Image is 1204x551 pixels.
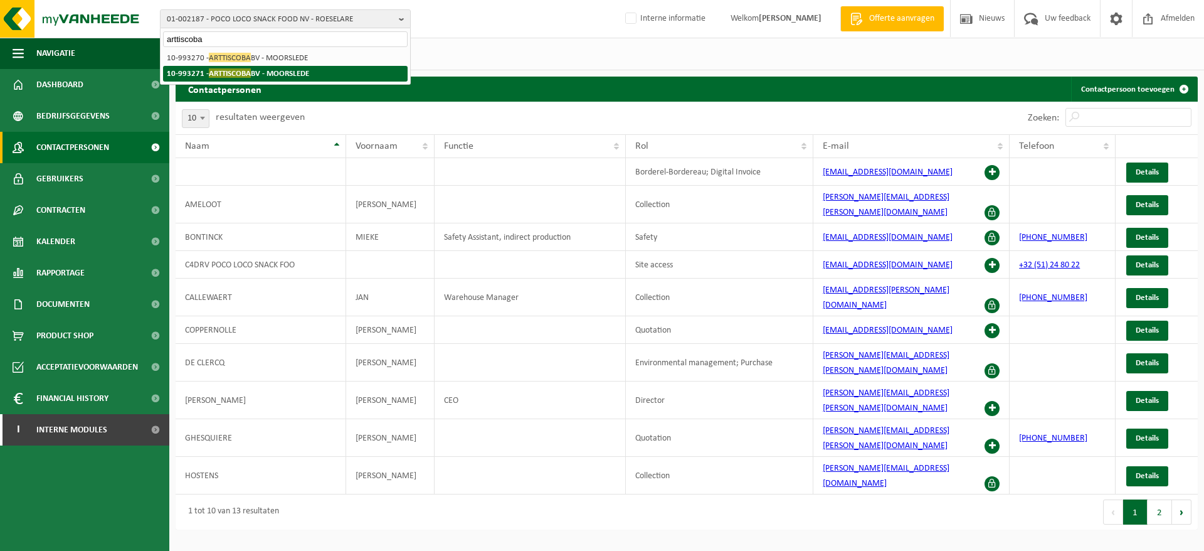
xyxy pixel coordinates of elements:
td: COPPERNOLLE [176,316,346,344]
span: Details [1136,261,1159,269]
td: [PERSON_NAME] [346,344,435,382]
span: Dashboard [36,69,83,100]
span: Details [1136,168,1159,176]
div: 1 tot 10 van 13 resultaten [182,501,279,523]
td: Quotation [626,419,813,457]
a: Details [1126,163,1168,183]
span: Offerte aanvragen [866,13,937,25]
label: Zoeken: [1028,113,1059,123]
td: Collection [626,457,813,495]
label: Interne informatie [623,9,705,28]
span: 10 [182,110,209,127]
td: [PERSON_NAME] [346,382,435,419]
h2: Contactpersonen [176,77,274,101]
td: Collection [626,186,813,223]
span: Details [1136,201,1159,209]
td: Quotation [626,316,813,344]
td: HOSTENS [176,457,346,495]
span: Voornaam [356,141,398,151]
td: CEO [435,382,626,419]
td: Collection [626,279,813,316]
span: Financial History [36,383,108,414]
td: GHESQUIERE [176,419,346,457]
button: Next [1172,500,1191,525]
span: 10 [182,109,209,128]
span: Telefoon [1019,141,1054,151]
input: Zoeken naar gekoppelde vestigingen [163,31,408,47]
a: [PERSON_NAME][EMAIL_ADDRESS][PERSON_NAME][DOMAIN_NAME] [823,193,949,217]
strong: [PERSON_NAME] [759,14,821,23]
span: Gebruikers [36,163,83,195]
td: AMELOOT [176,186,346,223]
button: 1 [1123,500,1148,525]
span: I [13,414,24,446]
a: Details [1126,391,1168,411]
td: C4DRV POCO LOCO SNACK FOO [176,251,346,279]
span: Details [1136,472,1159,480]
a: [EMAIL_ADDRESS][PERSON_NAME][DOMAIN_NAME] [823,286,949,310]
span: E-mail [823,141,849,151]
a: Details [1126,353,1168,373]
td: DE CLERCQ [176,344,346,382]
span: Contracten [36,195,85,226]
td: BONTINCK [176,223,346,251]
td: [PERSON_NAME] [346,316,435,344]
a: Details [1126,429,1168,449]
strong: 10-993271 - BV - MOORSLEDE [167,68,309,78]
td: [PERSON_NAME] [346,186,435,223]
span: Product Shop [36,320,93,351]
span: Kalender [36,226,75,257]
td: Safety Assistant, indirect production [435,223,626,251]
li: 10-993270 - BV - MOORSLEDE [163,50,408,66]
span: Acceptatievoorwaarden [36,351,138,383]
td: [PERSON_NAME] [346,457,435,495]
span: Details [1136,233,1159,242]
td: Borderel-Bordereau; Digital Invoice [626,158,813,186]
button: Previous [1103,500,1123,525]
td: Warehouse Manager [435,279,626,316]
td: Director [626,382,813,419]
span: Details [1136,359,1159,367]
span: ARTTISCOBA [209,53,251,62]
a: [EMAIL_ADDRESS][DOMAIN_NAME] [823,260,953,270]
td: Environmental management; Purchase [626,344,813,382]
a: Details [1126,466,1168,486]
td: Safety [626,223,813,251]
a: [PHONE_NUMBER] [1019,233,1087,242]
td: MIEKE [346,223,435,251]
span: Details [1136,326,1159,334]
td: [PERSON_NAME] [176,382,346,419]
span: Rapportage [36,257,85,289]
a: Details [1126,255,1168,275]
a: [PERSON_NAME][EMAIL_ADDRESS][DOMAIN_NAME] [823,464,949,488]
a: Details [1126,228,1168,248]
a: Offerte aanvragen [840,6,944,31]
span: Documenten [36,289,90,320]
a: [EMAIL_ADDRESS][DOMAIN_NAME] [823,233,953,242]
span: 01-002187 - POCO LOCO SNACK FOOD NV - ROESELARE [167,10,394,29]
span: Rol [635,141,648,151]
button: 2 [1148,500,1172,525]
a: Details [1126,321,1168,341]
a: Details [1126,288,1168,308]
span: Navigatie [36,38,75,69]
a: [EMAIL_ADDRESS][DOMAIN_NAME] [823,168,953,177]
span: Bedrijfsgegevens [36,100,110,132]
label: resultaten weergeven [216,112,305,122]
span: Functie [444,141,473,151]
span: Naam [185,141,209,151]
td: JAN [346,279,435,316]
a: Details [1126,195,1168,215]
td: CALLEWAERT [176,279,346,316]
a: [EMAIL_ADDRESS][DOMAIN_NAME] [823,326,953,335]
span: Contactpersonen [36,132,109,163]
a: Contactpersoon toevoegen [1071,77,1196,102]
span: Details [1136,294,1159,302]
span: ARTTISCOBA [209,68,251,78]
button: 01-002187 - POCO LOCO SNACK FOOD NV - ROESELARE [160,9,411,28]
a: [PHONE_NUMBER] [1019,293,1087,302]
a: +32 (51) 24 80 22 [1019,260,1080,270]
td: Site access [626,251,813,279]
a: [PHONE_NUMBER] [1019,434,1087,443]
td: [PERSON_NAME] [346,419,435,457]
